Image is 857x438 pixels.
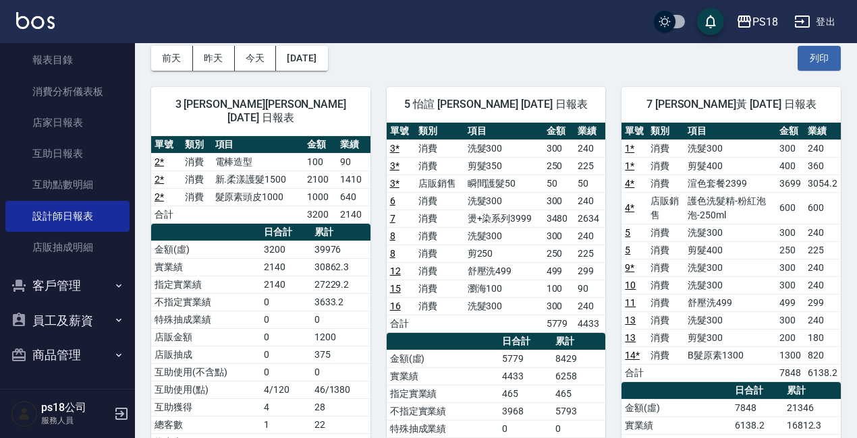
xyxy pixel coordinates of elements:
[621,123,841,382] table: a dense table
[574,123,605,140] th: 業績
[647,157,684,175] td: 消費
[260,346,310,363] td: 0
[212,136,304,154] th: 項目
[5,44,130,75] a: 報表目錄
[804,241,841,259] td: 225
[804,123,841,140] th: 業績
[552,402,605,420] td: 5793
[731,416,783,434] td: 6138.2
[260,363,310,381] td: 0
[387,123,415,140] th: 單號
[151,328,260,346] td: 店販金額
[499,402,552,420] td: 3968
[574,280,605,297] td: 90
[311,328,370,346] td: 1200
[647,346,684,364] td: 消費
[387,350,499,367] td: 金額(虛)
[776,192,804,224] td: 600
[151,241,260,258] td: 金額(虛)
[182,188,212,206] td: 消費
[776,175,804,192] td: 3699
[41,401,110,414] h5: ps18公司
[621,364,647,381] td: 合計
[552,333,605,350] th: 累計
[647,139,684,157] td: 消費
[684,139,776,157] td: 洗髮300
[684,123,776,140] th: 項目
[625,280,636,290] a: 10
[235,46,277,71] button: 今天
[260,293,310,311] td: 0
[625,227,630,238] a: 5
[260,381,310,398] td: 4/120
[464,157,543,175] td: 剪髮350
[11,400,38,427] img: Person
[647,259,684,276] td: 消費
[789,9,841,34] button: 登出
[574,139,605,157] td: 240
[415,262,464,280] td: 消費
[776,224,804,241] td: 300
[543,157,574,175] td: 250
[5,201,130,232] a: 設計師日報表
[390,283,401,294] a: 15
[390,301,401,311] a: 16
[776,364,804,381] td: 7848
[783,416,841,434] td: 16812.3
[390,213,395,224] a: 7
[182,170,212,188] td: 消費
[260,241,310,258] td: 3200
[304,170,337,188] td: 2100
[804,294,841,311] td: 299
[697,8,724,35] button: save
[647,224,684,241] td: 消費
[647,311,684,329] td: 消費
[212,188,304,206] td: 髮原素頭皮1000
[311,293,370,311] td: 3633.2
[5,76,130,107] a: 消費分析儀表板
[499,420,552,437] td: 0
[212,170,304,188] td: 新.柔漾護髮1500
[543,297,574,315] td: 300
[390,230,395,241] a: 8
[415,280,464,297] td: 消費
[574,262,605,280] td: 299
[387,420,499,437] td: 特殊抽成業績
[260,311,310,328] td: 0
[574,297,605,315] td: 240
[684,157,776,175] td: 剪髮400
[684,329,776,346] td: 剪髮300
[684,241,776,259] td: 剪髮400
[543,280,574,297] td: 100
[151,398,260,416] td: 互助獲得
[499,350,552,367] td: 5779
[415,139,464,157] td: 消費
[464,262,543,280] td: 舒壓洗499
[804,346,841,364] td: 820
[5,303,130,338] button: 員工及薪資
[543,139,574,157] td: 300
[804,329,841,346] td: 180
[167,98,354,125] span: 3 [PERSON_NAME][PERSON_NAME] [DATE] 日報表
[415,192,464,210] td: 消費
[804,192,841,224] td: 600
[151,46,193,71] button: 前天
[621,123,647,140] th: 單號
[647,241,684,259] td: 消費
[151,381,260,398] td: 互助使用(點)
[543,245,574,262] td: 250
[337,206,370,223] td: 2140
[304,153,337,170] td: 100
[151,346,260,363] td: 店販抽成
[804,259,841,276] td: 240
[574,157,605,175] td: 225
[311,363,370,381] td: 0
[387,123,606,333] table: a dense table
[311,346,370,363] td: 375
[464,192,543,210] td: 洗髮300
[151,136,182,154] th: 單號
[151,258,260,276] td: 實業績
[543,175,574,192] td: 50
[625,315,636,325] a: 13
[415,245,464,262] td: 消費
